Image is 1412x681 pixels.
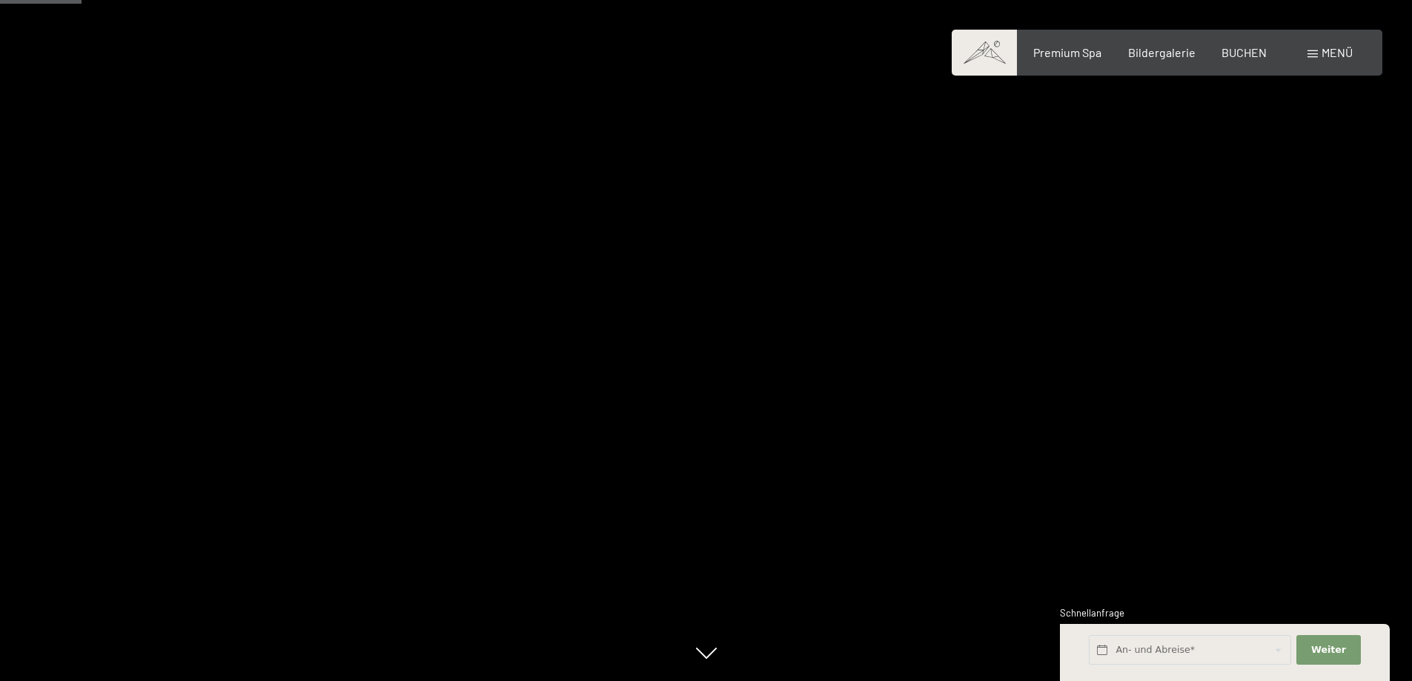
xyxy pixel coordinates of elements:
span: Schnellanfrage [1060,607,1124,619]
button: Weiter [1296,635,1360,665]
span: Menü [1322,45,1353,59]
a: Premium Spa [1033,45,1101,59]
a: BUCHEN [1222,45,1267,59]
span: Weiter [1311,643,1346,657]
a: Bildergalerie [1128,45,1196,59]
